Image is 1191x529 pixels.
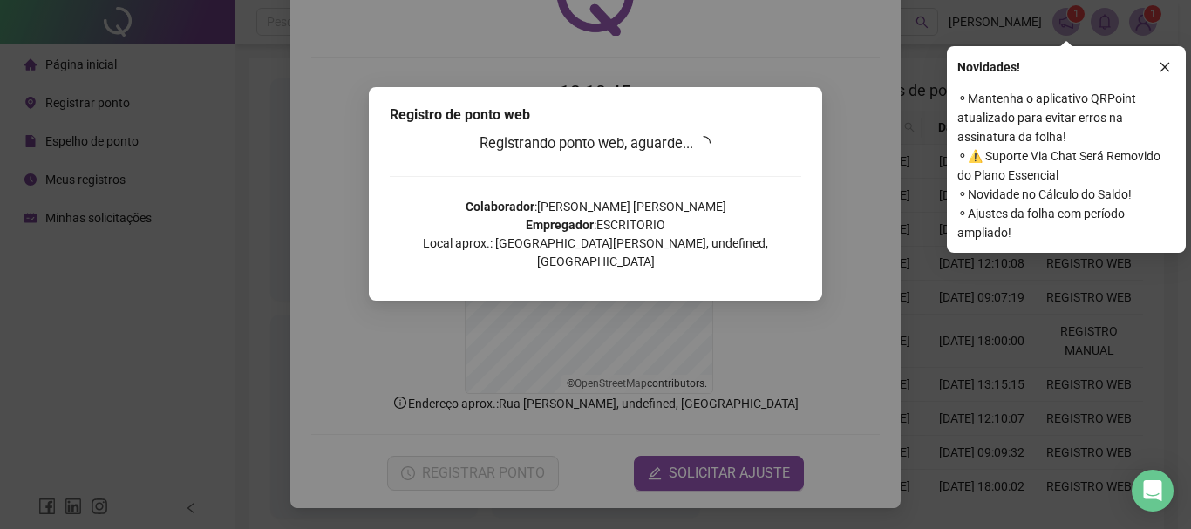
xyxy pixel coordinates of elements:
[390,132,801,155] h3: Registrando ponto web, aguarde...
[697,136,711,150] span: loading
[1159,61,1171,73] span: close
[390,105,801,125] div: Registro de ponto web
[466,200,534,214] strong: Colaborador
[957,89,1175,146] span: ⚬ Mantenha o aplicativo QRPoint atualizado para evitar erros na assinatura da folha!
[526,218,594,232] strong: Empregador
[957,58,1020,77] span: Novidades !
[957,146,1175,185] span: ⚬ ⚠️ Suporte Via Chat Será Removido do Plano Essencial
[957,204,1175,242] span: ⚬ Ajustes da folha com período ampliado!
[1132,470,1174,512] div: Open Intercom Messenger
[390,198,801,271] p: : [PERSON_NAME] [PERSON_NAME] : ESCRITORIO Local aprox.: [GEOGRAPHIC_DATA][PERSON_NAME], undefine...
[957,185,1175,204] span: ⚬ Novidade no Cálculo do Saldo!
